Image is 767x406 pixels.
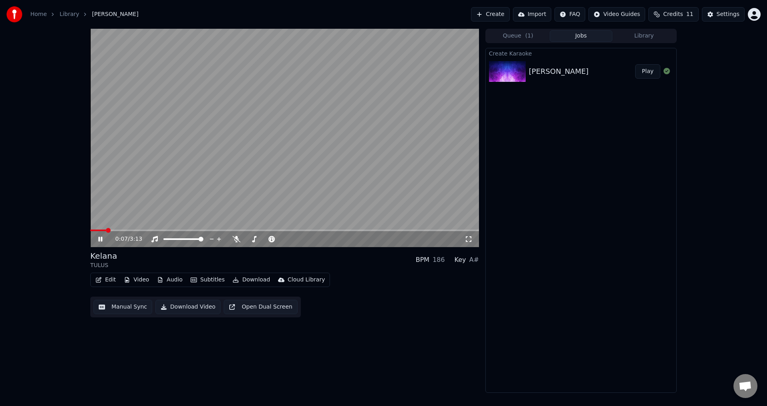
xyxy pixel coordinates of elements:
[93,300,152,314] button: Manual Sync
[454,255,466,265] div: Key
[30,10,139,18] nav: breadcrumb
[648,7,698,22] button: Credits11
[288,276,325,284] div: Cloud Library
[115,235,135,243] div: /
[90,261,117,269] div: TULUS
[92,274,119,285] button: Edit
[90,250,117,261] div: Kelana
[588,7,645,22] button: Video Guides
[686,10,693,18] span: 11
[513,7,551,22] button: Import
[30,10,47,18] a: Home
[121,274,152,285] button: Video
[529,66,589,77] div: [PERSON_NAME]
[635,64,660,79] button: Play
[469,255,479,265] div: A#
[525,32,533,40] span: ( 1 )
[130,235,142,243] span: 3:13
[486,48,676,58] div: Create Karaoke
[92,10,138,18] span: [PERSON_NAME]
[471,7,510,22] button: Create
[229,274,273,285] button: Download
[60,10,79,18] a: Library
[717,10,739,18] div: Settings
[187,274,228,285] button: Subtitles
[702,7,745,22] button: Settings
[224,300,298,314] button: Open Dual Screen
[612,30,676,42] button: Library
[554,7,585,22] button: FAQ
[155,300,221,314] button: Download Video
[550,30,613,42] button: Jobs
[415,255,429,265] div: BPM
[733,374,757,398] div: Open chat
[6,6,22,22] img: youka
[115,235,128,243] span: 0:07
[663,10,683,18] span: Credits
[433,255,445,265] div: 186
[487,30,550,42] button: Queue
[154,274,186,285] button: Audio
